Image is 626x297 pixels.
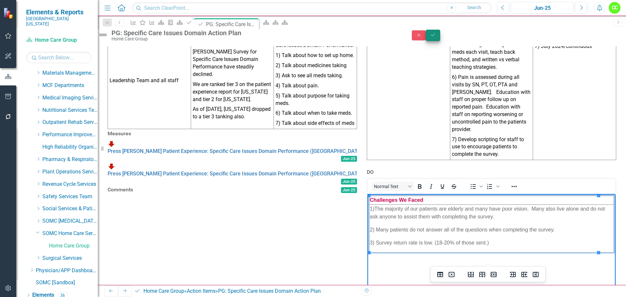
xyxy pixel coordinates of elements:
[132,2,492,14] input: Search ClearPoint...
[341,187,357,193] span: Jun-25
[42,82,98,89] a: MCF Departments
[112,37,399,41] div: Home Care Group
[276,81,355,91] p: 4) Talk about pain.
[193,41,272,80] p: Our scores on the Press [PERSON_NAME] Survey for Specific Care Issues Domain Performance have ste...
[530,270,541,279] button: Delete column
[42,230,98,237] a: SOMC Home Care Services
[49,242,98,250] a: Home Care Group
[458,3,490,12] button: Search
[42,69,98,77] a: Materials Management Services
[108,33,191,129] td: Leadership Team and all staff
[108,171,364,177] a: Press [PERSON_NAME] Patient Experience: Specific Care Issues Domain Performance ([GEOGRAPHIC_DATA])
[36,279,98,287] a: SOMC [Sandbox]
[519,270,530,279] button: Insert column after
[134,288,357,295] div: » »
[42,94,98,102] a: Medical Imaging Services
[468,182,484,191] div: Bullet list
[218,288,321,294] div: PG: Specific Care Issues Domain Action Plan
[26,16,91,27] small: [GEOGRAPHIC_DATA][US_STATE]
[507,270,518,279] button: Insert column before
[341,156,357,162] span: Jun-25
[42,217,98,225] a: SOMC [MEDICAL_DATA] & Infusion Services
[112,29,399,37] div: PG: Specific Care Issues Domain Action Plan
[465,270,476,279] button: Insert row before
[367,169,616,175] h3: DO
[42,131,98,139] a: Performance Improvement Services
[108,131,357,137] h3: Measures
[42,107,98,114] a: Nutritional Services Team
[26,8,91,16] span: Elements & Reports
[435,270,446,279] button: Table properties
[425,182,437,191] button: Italic
[26,37,91,44] a: Home Care Group
[108,148,364,154] a: Press [PERSON_NAME] Patient Experience: Specific Care Issues Domain Performance ([GEOGRAPHIC_DATA])
[446,270,457,279] button: Delete table
[414,182,425,191] button: Bold
[108,187,261,193] h3: Comments
[452,25,531,72] p: 5) Education with nurses and therapist on med reconciliation and teaching including teach 2 meds ...
[371,182,414,191] button: Block Normal Text
[276,61,355,71] p: 2) Talk about medicines taking
[276,91,355,109] p: 5) Talk about purpose for taking meds.
[42,156,98,163] a: Pharmacy & Respiratory
[98,30,108,40] img: Not Defined
[42,205,98,213] a: Social Services & Patient Relations
[452,135,531,158] p: 7) Develop scripting for staff to use to encourage patients to complete the survey.
[488,270,499,279] button: Delete row
[374,184,406,189] span: Normal Text
[206,20,257,28] div: PG: Specific Care Issues Domain Action Plan
[42,255,98,262] a: Surgical Services
[448,182,459,191] button: Strikethrough
[341,179,357,185] span: Jun-25
[609,2,620,14] button: CC
[193,104,272,121] p: As of [DATE], [US_STATE] dropped to a tier 3 tanking also.
[477,270,488,279] button: Insert row after
[276,108,355,118] p: 6) Talk about when to take meds.
[437,182,448,191] button: Underline
[509,182,520,191] button: Reveal or hide additional toolbar items
[108,162,115,170] img: Below Plan
[108,140,115,148] img: Below Plan
[276,118,355,127] p: 7) Talk about side effects of meds
[511,2,574,14] button: Jun-25
[143,288,184,294] a: Home Care Group
[42,143,98,151] a: High Reliability Organization
[187,288,216,294] a: Action Items
[36,267,98,275] a: Physician/APP Dashboards
[42,168,98,176] a: Plant Operations Services
[513,4,571,12] div: Jun-25
[42,193,98,200] a: Safety Services Team
[467,5,481,10] span: Search
[42,119,98,126] a: Outpatient Rehab Services
[276,51,355,61] p: 1) Talk about how to set up home.
[484,182,500,191] div: Numbered list
[193,80,272,105] p: We are ranked tier 3 on the patient experience report for [US_STATE] and tier 2 for [US_STATE].
[276,71,355,81] p: 3) Ask to see all meds taking.
[26,52,91,63] input: Search Below...
[42,181,98,188] a: Revenue Cycle Services
[3,7,15,19] img: ClearPoint Strategy
[452,72,531,135] p: 6) Pain is assessed during all visits by SN, PT, OT, PTA and [PERSON_NAME]. Education with staff ...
